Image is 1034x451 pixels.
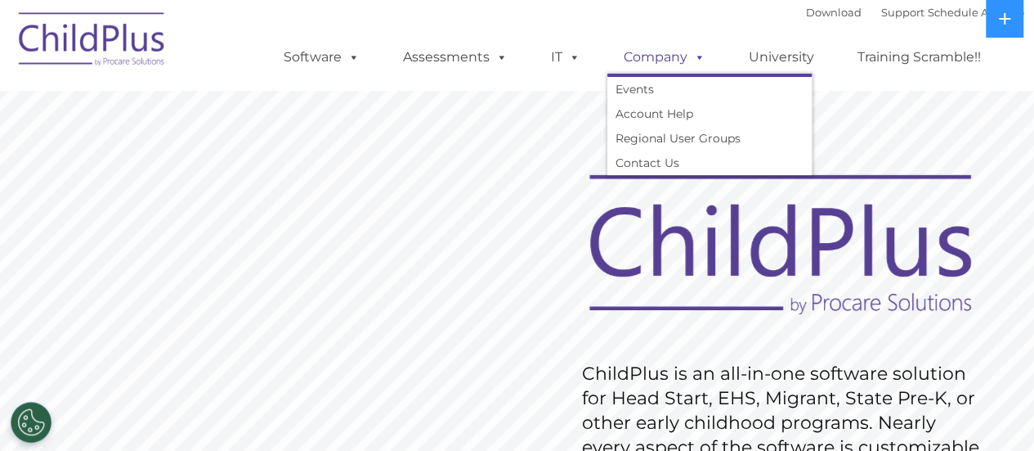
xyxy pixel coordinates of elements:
[928,6,1024,19] a: Schedule A Demo
[607,77,812,101] a: Events
[732,41,830,74] a: University
[806,6,1024,19] font: |
[607,41,722,74] a: Company
[607,151,812,175] a: Contact Us
[806,6,862,19] a: Download
[267,41,376,74] a: Software
[607,101,812,126] a: Account Help
[387,41,524,74] a: Assessments
[841,41,997,74] a: Training Scramble!!
[881,6,924,19] a: Support
[11,402,51,443] button: Cookies Settings
[535,41,597,74] a: IT
[11,1,174,83] img: ChildPlus by Procare Solutions
[607,126,812,151] a: Regional User Groups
